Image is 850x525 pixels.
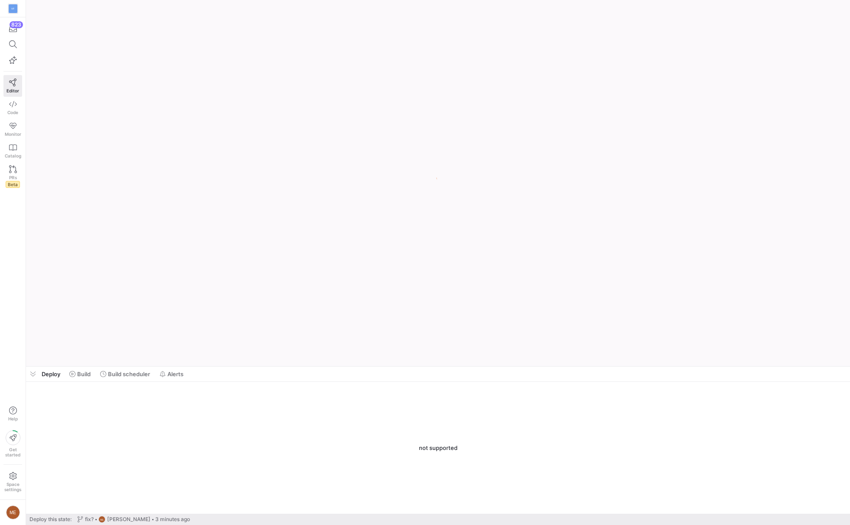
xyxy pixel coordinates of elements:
span: [PERSON_NAME] [107,516,150,522]
div: ME [6,505,20,519]
span: Code [7,110,18,115]
span: Alerts [167,371,183,377]
a: VF [3,1,22,16]
span: Build [77,371,91,377]
span: Build scheduler [108,371,150,377]
a: Catalog [3,140,22,162]
button: Build [65,367,95,381]
div: ME [98,516,105,523]
span: fix? [85,516,94,522]
button: Getstarted [3,427,22,461]
span: Get started [5,447,20,457]
div: not supported [26,382,850,514]
a: Editor [3,75,22,97]
span: Deploy this state: [29,516,72,522]
span: Space settings [4,482,21,492]
img: logo.gif [432,177,445,190]
span: Catalog [5,153,21,158]
button: ME [3,503,22,522]
span: Monitor [5,131,21,137]
button: Alerts [156,367,187,381]
span: Editor [7,88,19,93]
button: Help [3,403,22,425]
span: Deploy [42,371,60,377]
span: PRs [9,175,17,180]
div: VF [9,4,17,13]
span: Beta [6,181,20,188]
a: Spacesettings [3,468,22,496]
button: Build scheduler [96,367,154,381]
a: PRsBeta [3,162,22,191]
a: Code [3,97,22,118]
button: 823 [3,21,22,36]
div: 823 [10,21,23,28]
span: Help [7,416,18,421]
a: Monitor [3,118,22,140]
button: fix?ME[PERSON_NAME]3 minutes ago [75,514,192,525]
span: 3 minutes ago [155,516,190,522]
